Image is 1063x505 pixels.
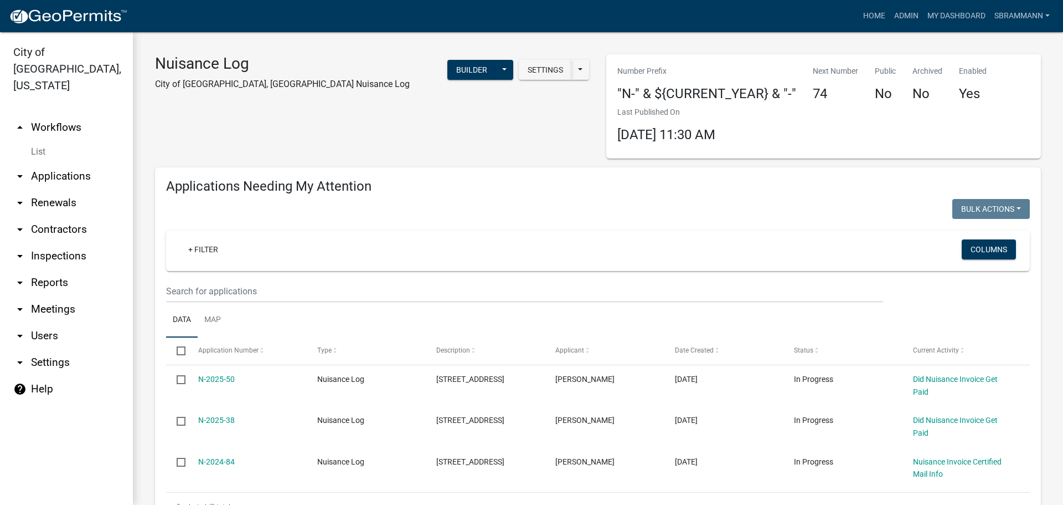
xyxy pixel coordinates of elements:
[198,346,259,354] span: Application Number
[179,239,227,259] a: + Filter
[913,375,998,396] a: Did Nuisance Invoice Get Paid
[875,86,896,102] h4: No
[959,65,987,77] p: Enabled
[198,303,228,338] a: Map
[317,457,364,466] span: Nuisance Log
[675,375,698,384] span: 06/19/2025
[617,65,796,77] p: Number Prefix
[317,346,332,354] span: Type
[555,416,615,425] span: Jack Gubbels
[912,86,942,102] h4: No
[794,457,833,466] span: In Progress
[447,60,496,80] button: Builder
[198,375,235,384] a: N-2025-50
[617,106,715,118] p: Last Published On
[952,199,1030,219] button: Bulk Actions
[545,338,664,364] datatable-header-cell: Applicant
[13,356,27,369] i: arrow_drop_down
[187,338,306,364] datatable-header-cell: Application Number
[166,280,883,303] input: Search for applications
[617,127,715,142] span: [DATE] 11:30 AM
[813,86,858,102] h4: 74
[962,239,1016,259] button: Columns
[317,375,364,384] span: Nuisance Log
[912,65,942,77] p: Archived
[813,65,858,77] p: Next Number
[675,346,714,354] span: Date Created
[166,178,1030,195] h4: Applications Needing My Attention
[13,249,27,263] i: arrow_drop_down
[13,196,27,210] i: arrow_drop_down
[13,303,27,316] i: arrow_drop_down
[13,329,27,343] i: arrow_drop_down
[307,338,426,364] datatable-header-cell: Type
[436,375,504,384] span: 405 MARKET ST
[617,86,796,102] h4: "N-" & ${CURRENT_YEAR} & "-"
[794,375,833,384] span: In Progress
[198,416,235,425] a: N-2025-38
[166,338,187,364] datatable-header-cell: Select
[436,346,470,354] span: Description
[959,86,987,102] h4: Yes
[198,457,235,466] a: N-2024-84
[426,338,545,364] datatable-header-cell: Description
[317,416,364,425] span: Nuisance Log
[783,338,902,364] datatable-header-cell: Status
[166,303,198,338] a: Data
[902,338,1021,364] datatable-header-cell: Current Activity
[555,457,615,466] span: Jack Gubbels
[13,276,27,289] i: arrow_drop_down
[13,170,27,183] i: arrow_drop_down
[675,457,698,466] span: 07/31/2024
[890,6,923,27] a: Admin
[436,416,504,425] span: 111 COURT ST
[675,416,698,425] span: 05/20/2025
[555,346,584,354] span: Applicant
[913,416,998,437] a: Did Nuisance Invoice Get Paid
[13,382,27,396] i: help
[859,6,890,27] a: Home
[664,338,783,364] datatable-header-cell: Date Created
[913,346,959,354] span: Current Activity
[555,375,615,384] span: Jack Gubbels
[155,78,410,91] p: City of [GEOGRAPHIC_DATA], [GEOGRAPHIC_DATA] Nuisance Log
[794,416,833,425] span: In Progress
[794,346,813,354] span: Status
[13,223,27,236] i: arrow_drop_down
[913,457,1002,479] a: Nuisance Invoice Certified Mail Info
[13,121,27,134] i: arrow_drop_up
[519,60,572,80] button: Settings
[436,457,504,466] span: 2111 7TH ST
[990,6,1054,27] a: SBrammann
[875,65,896,77] p: Public
[155,54,410,73] h3: Nuisance Log
[923,6,990,27] a: My Dashboard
